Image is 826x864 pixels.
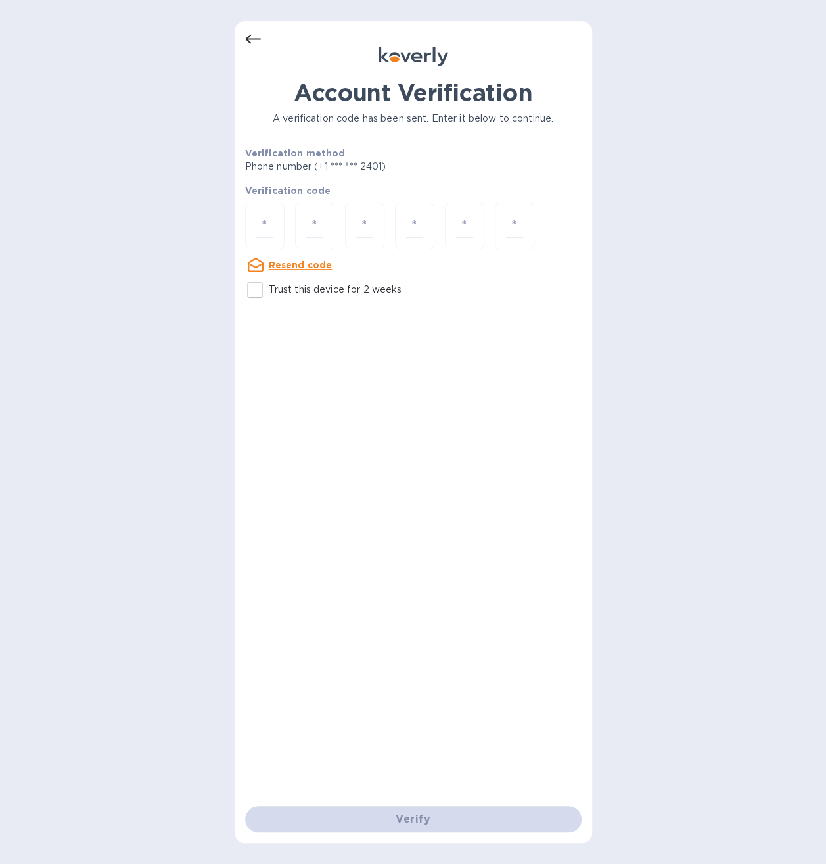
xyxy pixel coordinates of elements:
[245,112,582,126] p: A verification code has been sent. Enter it below to continue.
[245,148,346,158] b: Verification method
[269,260,333,270] u: Resend code
[245,79,582,107] h1: Account Verification
[245,160,487,174] p: Phone number (+1 *** *** 2401)
[245,184,582,197] p: Verification code
[269,283,402,297] p: Trust this device for 2 weeks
